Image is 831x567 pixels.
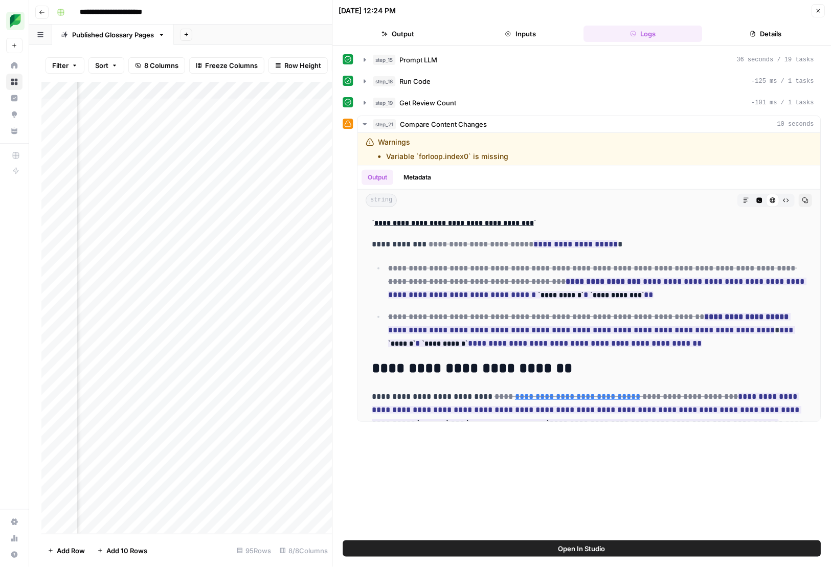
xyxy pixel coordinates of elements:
[362,170,394,185] button: Output
[268,57,328,74] button: Row Height
[343,540,821,557] button: Open In Studio
[752,98,814,107] span: -101 ms / 1 tasks
[52,60,69,71] span: Filter
[205,60,258,71] span: Freeze Columns
[558,543,605,554] span: Open In Studio
[358,116,821,132] button: 10 seconds
[373,119,396,129] span: step_21
[358,133,821,421] div: 10 seconds
[777,120,814,129] span: 10 seconds
[358,52,821,68] button: 36 seconds / 19 tasks
[6,123,23,139] a: Your Data
[339,6,396,16] div: [DATE] 12:24 PM
[52,25,174,45] a: Published Glossary Pages
[400,98,457,108] span: Get Review Count
[6,57,23,74] a: Home
[358,73,821,89] button: -125 ms / 1 tasks
[144,60,178,71] span: 8 Columns
[189,57,264,74] button: Freeze Columns
[339,26,458,42] button: Output
[737,55,814,64] span: 36 seconds / 19 tasks
[284,60,321,71] span: Row Height
[6,547,23,563] button: Help + Support
[46,57,84,74] button: Filter
[398,170,438,185] button: Metadata
[233,542,276,559] div: 95 Rows
[400,55,438,65] span: Prompt LLM
[6,12,25,30] img: SproutSocial Logo
[6,90,23,106] a: Insights
[373,98,396,108] span: step_19
[128,57,185,74] button: 8 Columns
[387,151,509,162] li: Variable `forloop.index0` is missing
[373,76,396,86] span: step_18
[6,514,23,530] a: Settings
[72,30,154,40] div: Published Glossary Pages
[400,119,487,129] span: Compare Content Changes
[752,77,814,86] span: -125 ms / 1 tasks
[6,74,23,90] a: Browse
[57,546,85,556] span: Add Row
[358,95,821,111] button: -101 ms / 1 tasks
[6,106,23,123] a: Opportunities
[378,137,509,162] div: Warnings
[461,26,580,42] button: Inputs
[6,8,23,34] button: Workspace: SproutSocial
[400,76,431,86] span: Run Code
[41,542,91,559] button: Add Row
[366,194,397,207] span: string
[373,55,396,65] span: step_15
[95,60,108,71] span: Sort
[584,26,703,42] button: Logs
[106,546,147,556] span: Add 10 Rows
[6,530,23,547] a: Usage
[91,542,153,559] button: Add 10 Rows
[276,542,332,559] div: 8/8 Columns
[706,26,825,42] button: Details
[88,57,124,74] button: Sort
